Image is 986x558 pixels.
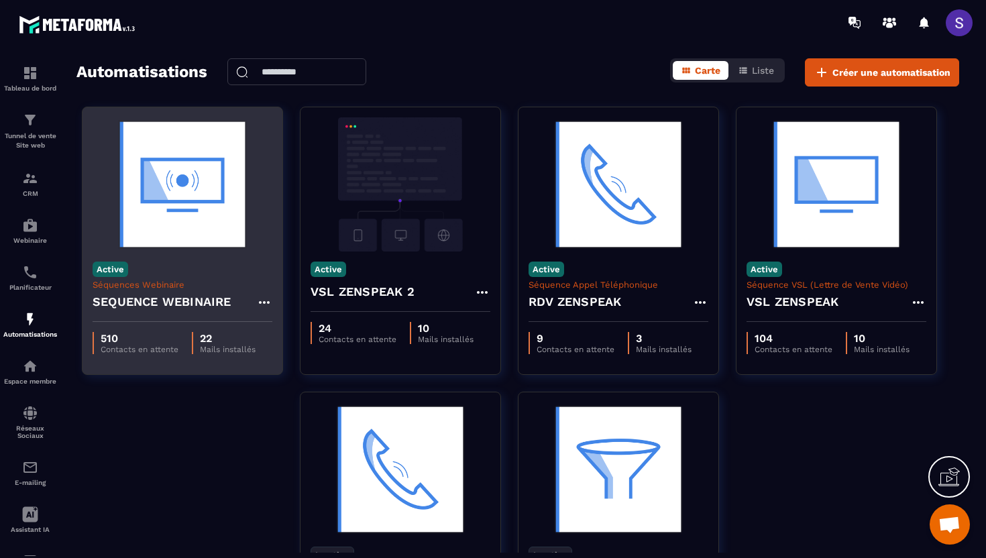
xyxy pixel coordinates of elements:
p: Mails installés [418,335,474,344]
p: 10 [854,332,910,345]
p: Active [529,262,564,277]
a: Assistant IA [3,496,57,543]
a: formationformationTableau de bord [3,55,57,102]
p: Webinaire [3,237,57,244]
p: 3 [636,332,692,345]
p: Mails installés [854,345,910,354]
a: automationsautomationsAutomatisations [3,301,57,348]
p: 510 [101,332,178,345]
h4: VSL ZENSPEAK 2 [311,282,415,301]
p: Réseaux Sociaux [3,425,57,439]
p: Active [311,262,346,277]
img: automation-background [529,117,708,252]
p: Mails installés [636,345,692,354]
p: Contacts en attente [319,335,396,344]
a: social-networksocial-networkRéseaux Sociaux [3,395,57,449]
a: schedulerschedulerPlanificateur [3,254,57,301]
img: formation [22,170,38,186]
h4: SEQUENCE WEBINAIRE [93,292,231,311]
img: automation-background [93,117,272,252]
p: Active [93,262,128,277]
p: Tableau de bord [3,85,57,92]
p: Automatisations [3,331,57,338]
p: Contacts en attente [755,345,832,354]
p: E-mailing [3,479,57,486]
button: Créer une automatisation [805,58,959,87]
p: Assistant IA [3,526,57,533]
img: formation [22,65,38,81]
img: automations [22,311,38,327]
img: automation-background [311,117,490,252]
p: CRM [3,190,57,197]
span: Liste [752,65,774,76]
p: Séquence VSL (Lettre de Vente Vidéo) [747,280,926,290]
button: Liste [730,61,782,80]
p: Tunnel de vente Site web [3,131,57,150]
img: automation-background [529,402,708,537]
a: formationformationTunnel de vente Site web [3,102,57,160]
a: formationformationCRM [3,160,57,207]
a: automationsautomationsWebinaire [3,207,57,254]
img: automation-background [747,117,926,252]
button: Carte [673,61,728,80]
p: Espace membre [3,378,57,385]
p: Active [747,262,782,277]
p: Séquences Webinaire [93,280,272,290]
p: Mails installés [200,345,256,354]
p: 24 [319,322,396,335]
img: automations [22,358,38,374]
div: Ouvrir le chat [930,504,970,545]
img: automation-background [311,402,490,537]
img: social-network [22,405,38,421]
p: Séquence Appel Téléphonique [529,280,708,290]
img: formation [22,112,38,128]
img: scheduler [22,264,38,280]
a: emailemailE-mailing [3,449,57,496]
span: Créer une automatisation [832,66,950,79]
p: 104 [755,332,832,345]
h4: VSL ZENSPEAK [747,292,838,311]
p: 22 [200,332,256,345]
p: 10 [418,322,474,335]
span: Carte [695,65,720,76]
img: automations [22,217,38,233]
p: 9 [537,332,614,345]
p: Contacts en attente [101,345,178,354]
p: Contacts en attente [537,345,614,354]
img: email [22,459,38,476]
h4: RDV ZENSPEAK [529,292,621,311]
p: Planificateur [3,284,57,291]
img: logo [19,12,140,37]
h2: Automatisations [76,58,207,87]
a: automationsautomationsEspace membre [3,348,57,395]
